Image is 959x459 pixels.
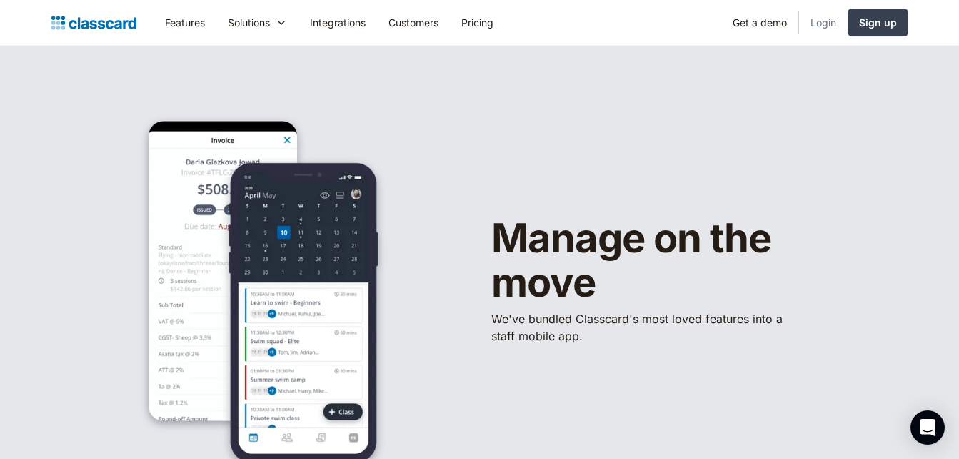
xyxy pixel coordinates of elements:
[799,6,848,39] a: Login
[216,6,298,39] div: Solutions
[491,217,863,305] h1: Manage on the move
[154,6,216,39] a: Features
[491,310,791,345] p: We've bundled ​Classcard's most loved features into a staff mobile app.
[450,6,505,39] a: Pricing
[298,6,377,39] a: Integrations
[721,6,798,39] a: Get a demo
[910,410,945,445] div: Open Intercom Messenger
[228,15,270,30] div: Solutions
[377,6,450,39] a: Customers
[848,9,908,36] a: Sign up
[859,15,897,30] div: Sign up
[51,13,136,33] a: home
